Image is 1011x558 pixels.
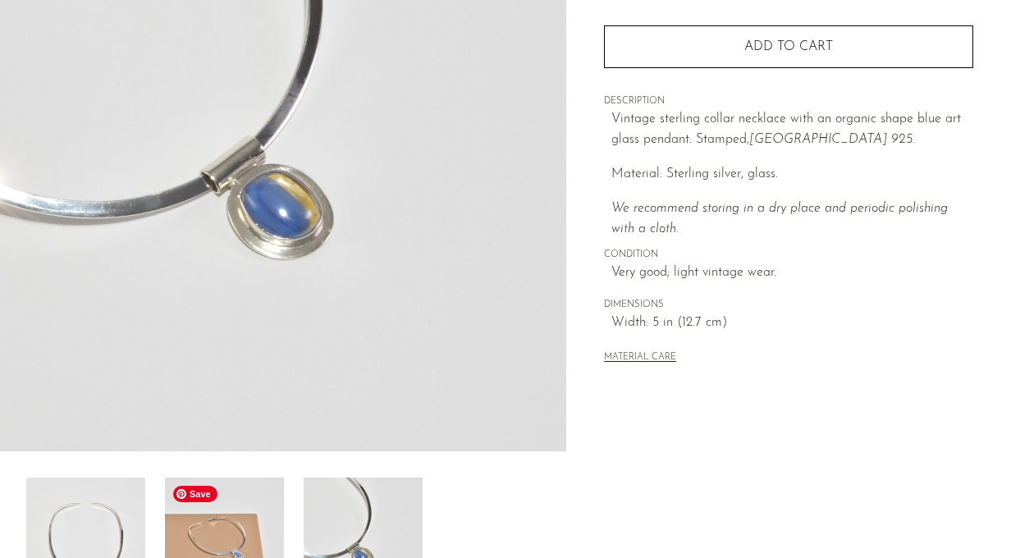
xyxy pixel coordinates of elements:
span: Width: 5 in (12.7 cm) [611,313,973,334]
span: DIMENSIONS [604,298,973,313]
span: DESCRIPTION [604,94,973,109]
button: MATERIAL CARE [604,352,676,364]
em: [GEOGRAPHIC_DATA] 925. [749,133,915,146]
p: Material: Sterling silver, glass. [611,164,973,185]
p: Vintage sterling collar necklace with an organic shape blue art glass pendant. Stamped, [611,109,973,151]
span: Add to cart [744,39,833,55]
button: Add to cart [604,25,973,68]
span: CONDITION [604,248,973,263]
i: We recommend storing in a dry place and periodic polishing with a cloth. [611,202,948,236]
span: Very good; light vintage wear. [611,263,973,284]
span: Save [173,486,217,502]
